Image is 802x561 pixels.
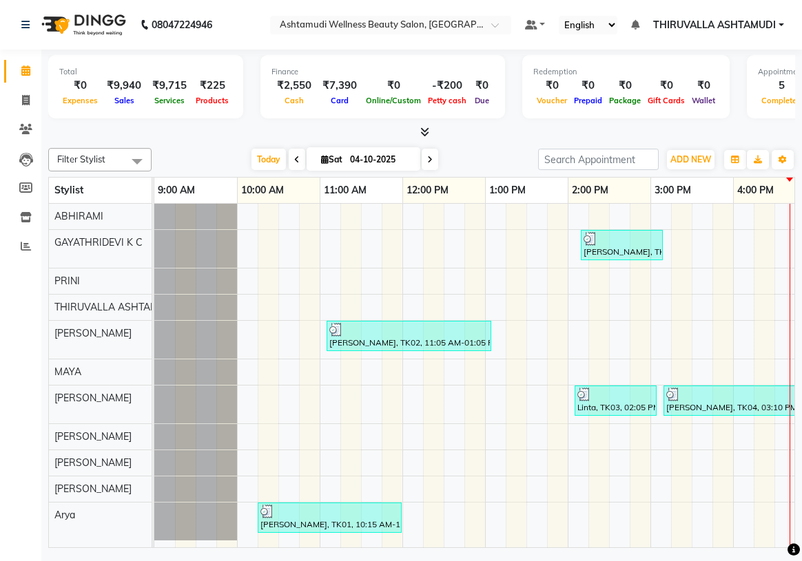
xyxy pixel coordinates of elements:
div: ₹0 [570,78,606,94]
div: ₹225 [192,78,232,94]
a: 4:00 PM [734,180,777,200]
div: Total [59,66,232,78]
div: ₹0 [59,78,101,94]
a: 2:00 PM [568,180,612,200]
span: [PERSON_NAME] [54,456,132,469]
span: THIRUVALLA ASHTAMUDI [653,18,776,32]
span: Package [606,96,644,105]
a: 10:00 AM [238,180,287,200]
button: ADD NEW [667,150,714,169]
span: Card [327,96,352,105]
span: [PERSON_NAME] [54,392,132,404]
span: Prepaid [570,96,606,105]
div: ₹9,940 [101,78,147,94]
div: ₹0 [644,78,688,94]
span: PRINI [54,275,80,287]
b: 08047224946 [152,6,212,44]
span: [PERSON_NAME] [54,430,132,443]
div: ₹0 [470,78,494,94]
a: 9:00 AM [154,180,198,200]
div: ₹0 [606,78,644,94]
div: ₹2,550 [271,78,317,94]
div: [PERSON_NAME], TK01, 10:15 AM-12:00 PM, D-Tan Cleanup,Eyebrows Threading,Upper Lip Waxing [259,505,400,531]
div: ₹0 [688,78,719,94]
span: Filter Stylist [57,154,105,165]
span: Sales [111,96,138,105]
span: MAYA [54,366,81,378]
span: ABHIRAMI [54,210,103,222]
span: Arya [54,509,75,521]
span: [PERSON_NAME] [54,327,132,339]
span: THIRUVALLA ASHTAMUDI [54,301,175,313]
span: Gift Cards [644,96,688,105]
div: [PERSON_NAME], TK02, 11:05 AM-01:05 PM, Anti-[MEDICAL_DATA] Treatment With Spa,Spa Pedicure [328,323,490,349]
div: ₹7,390 [317,78,362,94]
div: [PERSON_NAME], TK04, 02:10 PM-03:10 PM, Ceramide Anti-Frizz Treatment [582,232,661,258]
span: Voucher [533,96,570,105]
img: logo [35,6,130,44]
div: Redemption [533,66,719,78]
span: GAYATHRIDEVI K C [54,236,143,248]
span: Sat [318,154,346,165]
div: ₹0 [362,78,424,94]
div: Linta, TK03, 02:05 PM-03:05 PM, Highlighting (Per Streaks) [576,388,655,414]
span: Petty cash [424,96,470,105]
span: Expenses [59,96,101,105]
input: 2025-10-04 [346,149,415,170]
span: Today [251,149,286,170]
div: ₹0 [533,78,570,94]
div: -₹200 [424,78,470,94]
span: Cash [281,96,307,105]
span: Stylist [54,184,83,196]
a: 11:00 AM [320,180,370,200]
div: Finance [271,66,494,78]
span: Products [192,96,232,105]
a: 1:00 PM [486,180,529,200]
span: Online/Custom [362,96,424,105]
span: Services [151,96,188,105]
div: ₹9,715 [147,78,192,94]
a: 12:00 PM [403,180,452,200]
span: [PERSON_NAME] [54,483,132,495]
a: 3:00 PM [651,180,695,200]
span: Due [471,96,493,105]
span: ADD NEW [670,154,711,165]
span: Wallet [688,96,719,105]
input: Search Appointment [538,149,659,170]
